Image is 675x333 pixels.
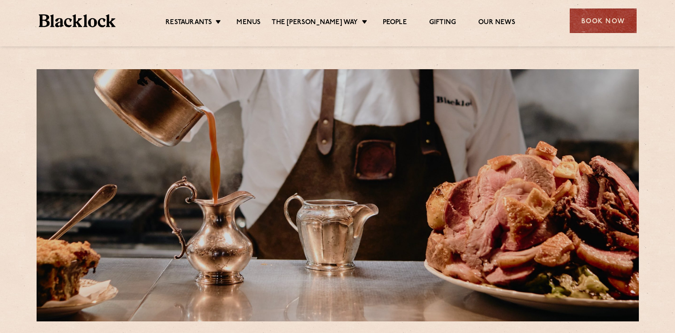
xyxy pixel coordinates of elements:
a: Gifting [429,18,456,28]
div: Book Now [570,8,637,33]
a: Menus [236,18,261,28]
a: Our News [478,18,515,28]
a: The [PERSON_NAME] Way [272,18,358,28]
a: People [383,18,407,28]
a: Restaurants [166,18,212,28]
img: BL_Textured_Logo-footer-cropped.svg [39,14,116,27]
